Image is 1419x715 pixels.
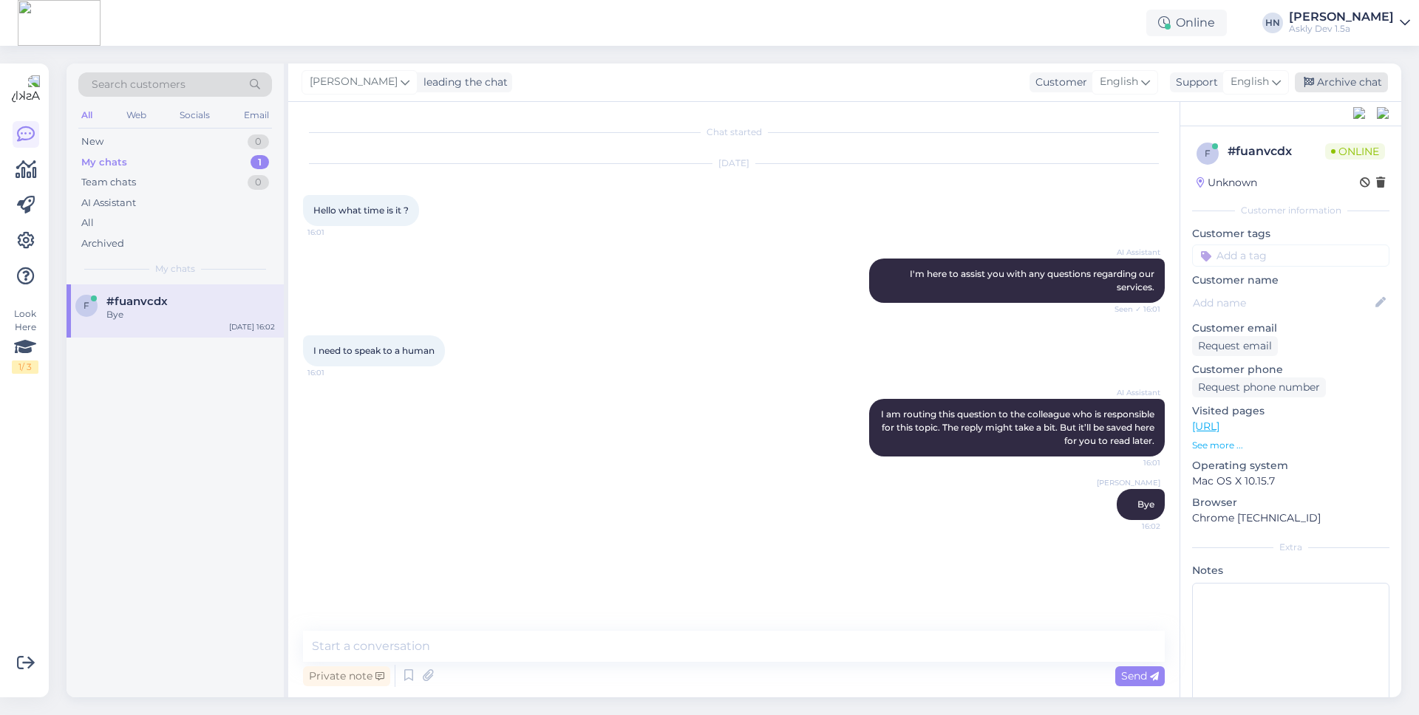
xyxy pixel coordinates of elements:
a: [PERSON_NAME]Askly Dev 1.5a [1289,11,1410,35]
div: 1 / 3 [12,360,38,374]
div: New [81,134,103,149]
span: AI Assistant [1105,387,1160,398]
span: [PERSON_NAME] [310,74,398,90]
input: Add a tag [1192,244,1389,267]
div: HN [1262,13,1283,33]
span: 16:02 [1105,521,1160,532]
div: Request email [1192,336,1278,356]
span: Seen ✓ 16:01 [1105,304,1160,315]
div: # fuanvcdx [1228,143,1325,160]
span: My chats [155,262,195,276]
span: English [1100,74,1138,90]
p: Customer name [1192,273,1389,288]
div: Customer [1030,75,1087,90]
div: [DATE] 16:02 [229,321,275,332]
span: I am routing this question to the colleague who is responsible for this topic. The reply might ta... [881,408,1157,446]
div: 0 [248,175,269,190]
p: Browser [1192,495,1389,510]
span: f [1205,148,1211,159]
div: Support [1170,75,1218,90]
div: Chat started [303,126,1165,139]
span: Send [1121,669,1159,682]
a: [URL] [1192,420,1219,433]
span: Search customers [92,77,186,92]
span: [PERSON_NAME] [1097,477,1160,488]
div: All [78,106,95,125]
span: Hello what time is it ? [313,205,409,216]
div: leading the chat [418,75,508,90]
p: Customer tags [1192,226,1389,242]
div: Web [123,106,149,125]
span: Bye [1137,499,1154,510]
span: #fuanvcdx [106,295,168,308]
span: English [1231,74,1269,90]
span: I need to speak to a human [313,345,435,356]
span: 16:01 [307,367,363,378]
div: Socials [177,106,213,125]
div: All [81,216,94,230]
div: My chats [81,155,127,170]
div: 0 [248,134,269,149]
span: 16:01 [1105,457,1160,468]
div: Online [1146,10,1227,36]
div: Askly Dev 1.5a [1289,23,1394,35]
div: Unknown [1197,175,1257,191]
div: Request phone number [1192,377,1326,397]
div: Customer information [1192,204,1389,217]
div: [DATE] [303,157,1165,170]
p: Customer email [1192,321,1389,336]
span: 16:01 [307,227,363,238]
div: 1 [251,155,269,170]
p: See more ... [1192,439,1389,452]
span: AI Assistant [1105,247,1160,258]
img: Askly Logo [12,75,40,103]
div: AI Assistant [81,196,136,211]
div: Private note [303,666,390,686]
span: I'm here to assist you with any questions regarding our services. [910,268,1157,292]
p: Visited pages [1192,403,1389,419]
div: Look Here [12,307,38,374]
div: Email [241,106,272,125]
img: zendesk [1377,107,1390,120]
p: Mac OS X 10.15.7 [1192,473,1389,489]
input: Add name [1193,295,1372,311]
div: Archived [81,236,124,251]
div: [PERSON_NAME] [1289,11,1394,23]
p: Chrome [TECHNICAL_ID] [1192,510,1389,526]
div: Extra [1192,541,1389,554]
span: f [84,300,89,311]
div: Team chats [81,175,136,190]
div: Archive chat [1295,72,1388,92]
p: Customer phone [1192,362,1389,377]
img: pd [1353,107,1367,120]
span: Online [1325,143,1385,160]
p: Operating system [1192,458,1389,473]
div: Bye [106,308,275,321]
p: Notes [1192,563,1389,578]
